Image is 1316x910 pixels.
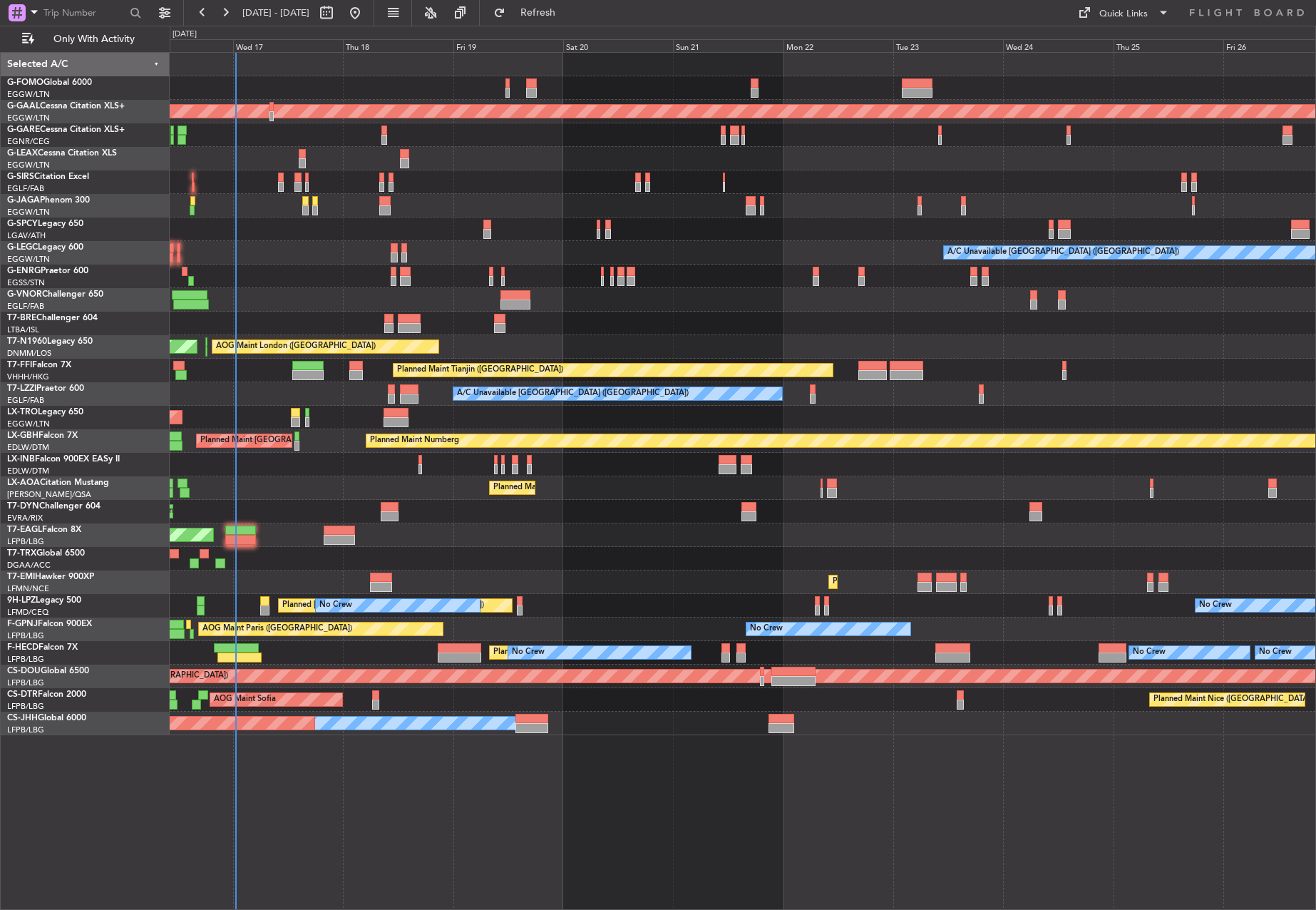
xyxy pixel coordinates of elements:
[7,290,103,299] a: G-VNORChallenger 650
[7,678,44,688] a: LFPB/LBG
[7,267,88,275] a: G-ENRGPraetor 600
[7,408,83,416] a: LX-TROLegacy 650
[7,596,81,605] a: 9H-LPZLegacy 500
[7,442,49,453] a: EDLW/DTM
[7,408,38,416] span: LX-TRO
[7,324,39,335] a: LTBA/ISL
[7,526,42,534] span: T7-EAGL
[7,78,43,87] span: G-FOMO
[7,583,49,594] a: LFMN/NCE
[7,502,39,511] span: T7-DYN
[7,267,41,275] span: G-ENRG
[750,618,783,640] div: No Crew
[7,89,50,100] a: EGGW/LTN
[216,336,376,357] div: AOG Maint London ([GEOGRAPHIC_DATA])
[512,642,545,663] div: No Crew
[7,479,40,487] span: LX-AOA
[1099,7,1148,21] div: Quick Links
[563,39,673,52] div: Sat 20
[1114,39,1223,52] div: Thu 25
[7,196,40,205] span: G-JAGA
[7,596,36,605] span: 9H-LPZ
[893,39,1003,52] div: Tue 23
[370,430,459,451] div: Planned Maint Nurnberg
[7,220,38,228] span: G-SPCY
[7,314,36,322] span: T7-BRE
[7,361,32,369] span: T7-FFI
[319,595,352,616] div: No Crew
[7,384,84,393] a: T7-LZZIPraetor 600
[7,207,50,218] a: EGGW/LTN
[37,34,150,44] span: Only With Activity
[833,571,969,593] div: Planned Maint [GEOGRAPHIC_DATA]
[7,277,45,288] a: EGSS/STN
[7,643,78,652] a: F-HECDFalcon 7X
[7,290,42,299] span: G-VNOR
[7,714,38,722] span: CS-JHH
[487,1,572,24] button: Refresh
[7,479,109,487] a: LX-AOACitation Mustang
[7,620,92,628] a: F-GPNJFalcon 900EX
[16,28,155,51] button: Only With Activity
[7,643,38,652] span: F-HECD
[7,230,46,241] a: LGAV/ATH
[947,242,1179,263] div: A/C Unavailable [GEOGRAPHIC_DATA] ([GEOGRAPHIC_DATA])
[7,126,125,134] a: G-GARECessna Citation XLS+
[7,102,40,111] span: G-GAAL
[1153,689,1312,710] div: Planned Maint Nice ([GEOGRAPHIC_DATA])
[7,573,35,581] span: T7-EMI
[1259,642,1292,663] div: No Crew
[7,607,48,618] a: LFMD/CEQ
[1133,642,1166,663] div: No Crew
[7,654,44,665] a: LFPB/LBG
[7,690,38,699] span: CS-DTR
[7,549,36,558] span: T7-TRX
[7,337,93,346] a: T7-N1960Legacy 650
[7,431,78,440] a: LX-GBHFalcon 7X
[7,348,51,359] a: DNMM/LOS
[7,220,83,228] a: G-SPCYLegacy 650
[493,477,652,499] div: Planned Maint Nice ([GEOGRAPHIC_DATA])
[233,39,343,52] div: Wed 17
[7,455,35,464] span: LX-INB
[7,173,34,181] span: G-SIRS
[457,383,689,404] div: A/C Unavailable [GEOGRAPHIC_DATA] ([GEOGRAPHIC_DATA])
[7,549,85,558] a: T7-TRXGlobal 6500
[7,725,44,735] a: LFPB/LBG
[7,136,50,147] a: EGNR/CEG
[7,149,117,158] a: G-LEAXCessna Citation XLS
[1071,1,1176,24] button: Quick Links
[7,314,98,322] a: T7-BREChallenger 604
[7,690,86,699] a: CS-DTRFalcon 2000
[242,6,309,19] span: [DATE] - [DATE]
[173,29,197,41] div: [DATE]
[7,419,50,429] a: EGGW/LTN
[7,126,40,134] span: G-GARE
[7,384,36,393] span: T7-LZZI
[7,395,44,406] a: EGLF/FAB
[673,39,783,52] div: Sun 21
[43,2,125,24] input: Trip Number
[343,39,453,52] div: Thu 18
[7,196,90,205] a: G-JAGAPhenom 300
[7,630,44,641] a: LFPB/LBG
[7,361,71,369] a: T7-FFIFalcon 7X
[7,173,89,181] a: G-SIRSCitation Excel
[7,620,38,628] span: F-GPNJ
[7,113,50,123] a: EGGW/LTN
[1003,39,1113,52] div: Wed 24
[7,243,83,252] a: G-LEGCLegacy 600
[7,560,51,571] a: DGAA/ACC
[7,701,44,712] a: LFPB/LBG
[7,183,44,194] a: EGLF/FAB
[7,536,44,547] a: LFPB/LBG
[7,337,47,346] span: T7-N1960
[1199,595,1232,616] div: No Crew
[282,595,484,616] div: Planned [GEOGRAPHIC_DATA] ([GEOGRAPHIC_DATA])
[7,466,49,476] a: EDLW/DTM
[7,526,81,534] a: T7-EAGLFalcon 8X
[7,455,120,464] a: LX-INBFalcon 900EX EASy II
[493,642,718,663] div: Planned Maint [GEOGRAPHIC_DATA] ([GEOGRAPHIC_DATA])
[7,489,91,500] a: [PERSON_NAME]/QSA
[7,714,86,722] a: CS-JHHGlobal 6000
